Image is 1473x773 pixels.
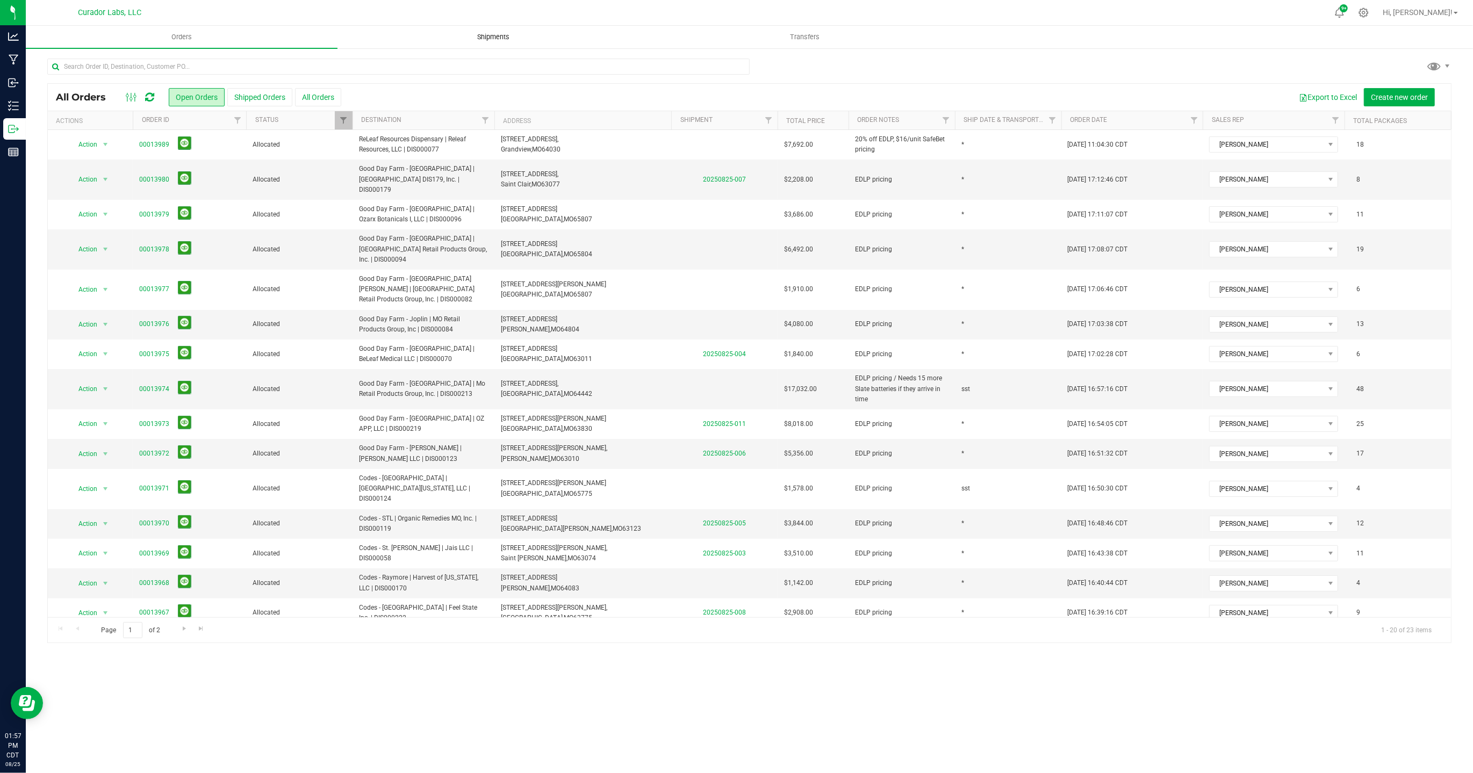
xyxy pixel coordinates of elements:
[855,209,892,220] span: EDLP pricing
[961,483,970,494] span: sst
[703,550,746,557] a: 20250825-003
[501,604,607,611] span: [STREET_ADDRESS][PERSON_NAME],
[501,315,557,323] span: [STREET_ADDRESS]
[1068,483,1128,494] span: [DATE] 16:50:30 CDT
[253,175,346,185] span: Allocated
[784,349,813,359] span: $1,840.00
[253,419,346,429] span: Allocated
[1068,548,1128,559] span: [DATE] 16:43:38 CDT
[5,731,21,760] p: 01:57 PM CDT
[5,760,21,768] p: 08/25
[501,380,558,387] span: [STREET_ADDRESS],
[1185,111,1203,129] a: Filter
[855,319,892,329] span: EDLP pricing
[139,319,169,329] a: 00013976
[1351,516,1369,531] span: 12
[573,490,592,497] span: 65775
[542,146,561,153] span: 64030
[69,481,98,496] span: Action
[56,91,117,103] span: All Orders
[1068,140,1128,150] span: [DATE] 11:04:30 CDT
[98,242,112,257] span: select
[142,116,169,124] a: Order ID
[855,419,892,429] span: EDLP pricing
[564,425,573,432] span: MO
[532,146,542,153] span: MO
[784,319,813,329] span: $4,080.00
[361,116,401,124] a: Destination
[69,346,98,362] span: Action
[501,574,557,581] span: [STREET_ADDRESS]
[561,455,579,463] span: 63010
[69,546,98,561] span: Action
[855,518,892,529] span: EDLP pricing
[501,180,531,188] span: Saint Clair,
[1044,111,1061,129] a: Filter
[139,548,169,559] a: 00013969
[501,544,607,552] span: [STREET_ADDRESS][PERSON_NAME],
[295,88,341,106] button: All Orders
[784,419,813,429] span: $8,018.00
[139,209,169,220] a: 00013979
[501,444,607,452] span: [STREET_ADDRESS][PERSON_NAME],
[359,443,488,464] span: Good Day Farm - [PERSON_NAME] | [PERSON_NAME] LLC | DIS000123
[98,317,112,332] span: select
[784,548,813,559] span: $3,510.00
[703,450,746,457] a: 20250825-006
[501,326,551,333] span: [PERSON_NAME],
[1070,116,1107,124] a: Order Date
[1210,546,1324,561] span: [PERSON_NAME]
[501,479,606,487] span: [STREET_ADDRESS][PERSON_NAME]
[787,117,825,125] a: Total Price
[1068,419,1128,429] span: [DATE] 16:54:05 CDT
[359,543,488,564] span: Codes - St. [PERSON_NAME] | Jais LLC | DIS000058
[703,350,746,358] a: 20250825-004
[775,32,834,42] span: Transfers
[359,379,488,399] span: Good Day Farm - [GEOGRAPHIC_DATA] | Mo Retail Products Group, Inc. | DIS000213
[784,518,813,529] span: $3,844.00
[1351,446,1369,461] span: 17
[98,282,112,297] span: select
[855,578,892,588] span: EDLP pricing
[98,446,112,461] span: select
[69,172,98,187] span: Action
[69,381,98,396] span: Action
[501,345,557,352] span: [STREET_ADDRESS]
[1210,516,1324,531] span: [PERSON_NAME]
[784,244,813,255] span: $6,492.00
[1210,207,1324,222] span: [PERSON_NAME]
[1351,207,1369,222] span: 11
[564,390,573,398] span: MO
[253,244,346,255] span: Allocated
[337,26,649,48] a: Shipments
[139,608,169,618] a: 00013967
[8,77,19,88] inline-svg: Inbound
[98,546,112,561] span: select
[501,515,557,522] span: [STREET_ADDRESS]
[857,116,899,124] a: Order Notes
[1212,116,1244,124] a: Sales Rep
[501,280,606,288] span: [STREET_ADDRESS][PERSON_NAME]
[703,519,746,527] a: 20250825-005
[703,609,746,616] a: 20250825-008
[855,349,892,359] span: EDLP pricing
[784,284,813,294] span: $1,910.00
[573,215,592,223] span: 65807
[253,349,346,359] span: Allocated
[1068,209,1128,220] span: [DATE] 17:11:07 CDT
[139,140,169,150] a: 00013989
[1351,416,1369,432] span: 25
[228,111,246,129] a: Filter
[1068,449,1128,459] span: [DATE] 16:51:32 CDT
[961,384,970,394] span: sst
[573,425,592,432] span: 63830
[494,111,672,130] th: Address
[573,250,592,258] span: 65804
[1351,546,1369,561] span: 11
[255,116,278,124] a: Status
[564,355,573,363] span: MO
[1364,88,1435,106] button: Create new order
[1292,88,1364,106] button: Export to Excel
[69,576,98,591] span: Action
[253,284,346,294] span: Allocated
